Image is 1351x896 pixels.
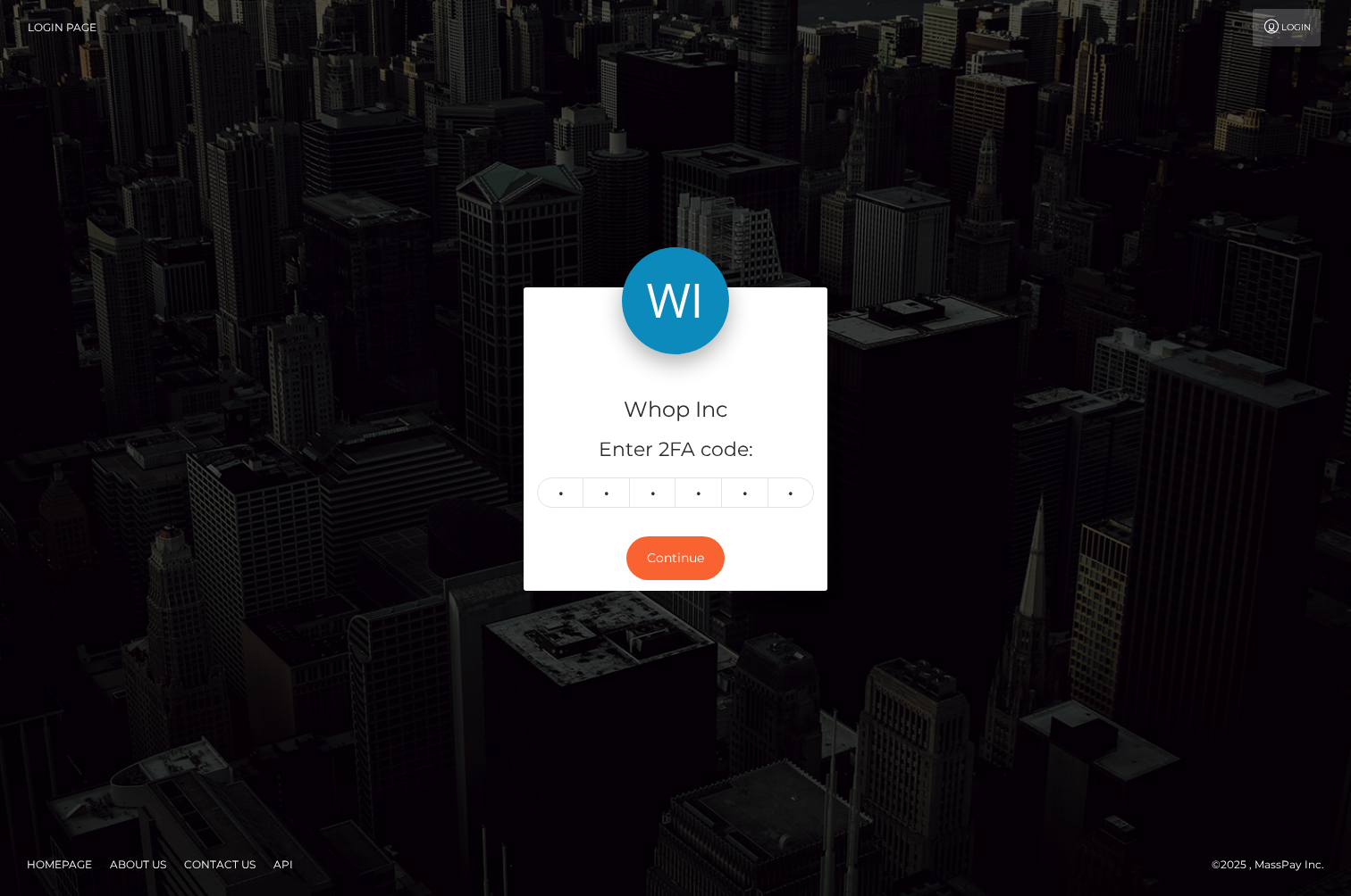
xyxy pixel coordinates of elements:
a: About Us [103,850,173,878]
img: Whop Inc [622,247,729,354]
button: Continue [626,536,725,580]
a: Contact Us [177,850,263,878]
h5: Enter 2FA code: [537,436,814,464]
a: API [266,850,300,878]
h4: Whop Inc [537,394,814,426]
a: Homepage [20,850,99,878]
div: © 2025 , MassPay Inc. [1212,855,1338,875]
a: Login [1253,9,1321,46]
a: Login Page [28,9,96,46]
